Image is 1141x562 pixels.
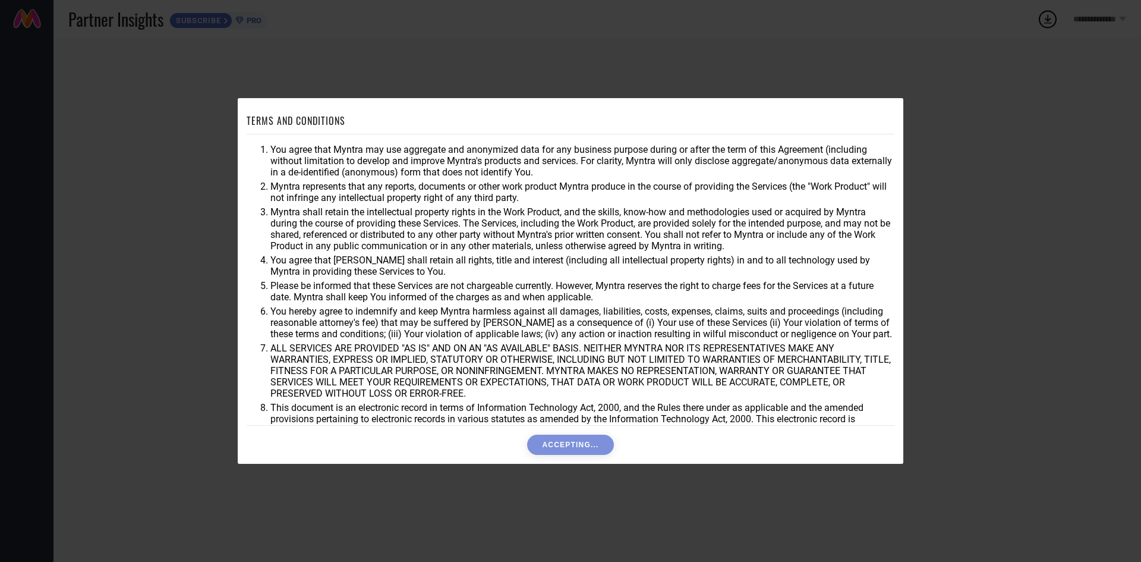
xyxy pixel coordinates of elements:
li: You hereby agree to indemnify and keep Myntra harmless against all damages, liabilities, costs, e... [270,306,894,340]
li: You agree that Myntra may use aggregate and anonymized data for any business purpose during or af... [270,144,894,178]
h1: TERMS AND CONDITIONS [247,114,345,128]
li: You agree that [PERSON_NAME] shall retain all rights, title and interest (including all intellect... [270,255,894,277]
li: This document is an electronic record in terms of Information Technology Act, 2000, and the Rules... [270,402,894,436]
li: Myntra represents that any reports, documents or other work product Myntra produce in the course ... [270,181,894,203]
li: Please be informed that these Services are not chargeable currently. However, Myntra reserves the... [270,280,894,303]
li: ALL SERVICES ARE PROVIDED "AS IS" AND ON AN "AS AVAILABLE" BASIS. NEITHER MYNTRA NOR ITS REPRESEN... [270,343,894,399]
li: Myntra shall retain the intellectual property rights in the Work Product, and the skills, know-ho... [270,206,894,252]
